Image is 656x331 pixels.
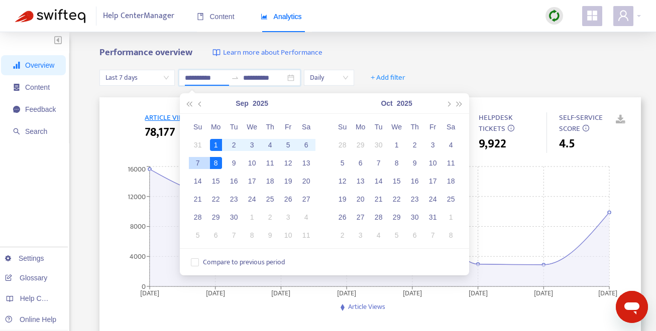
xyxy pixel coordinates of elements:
span: user [617,10,629,22]
td: 2025-10-07 [225,226,243,244]
td: 2025-10-14 [370,172,388,190]
div: 6 [409,229,421,241]
div: 10 [282,229,294,241]
span: Help Centers [20,294,61,302]
td: 2025-10-10 [424,154,442,172]
td: 2025-10-03 [279,208,297,226]
td: 2025-09-16 [225,172,243,190]
div: 29 [391,211,403,223]
td: 2025-09-29 [352,136,370,154]
div: 26 [337,211,349,223]
td: 2025-09-13 [297,154,315,172]
td: 2025-09-01 [207,136,225,154]
td: 2025-10-01 [243,208,261,226]
tspan: [DATE] [206,287,225,299]
div: 12 [337,175,349,187]
td: 2025-09-09 [225,154,243,172]
div: 25 [445,193,457,205]
th: Sa [442,118,460,136]
th: Th [406,118,424,136]
th: Mo [207,118,225,136]
td: 2025-10-30 [406,208,424,226]
b: Performance overview [99,45,192,60]
img: sync.dc5367851b00ba804db3.png [548,10,561,22]
div: 4 [300,211,312,223]
th: We [243,118,261,136]
td: 2025-10-03 [424,136,442,154]
span: SELF-SERVICE SCORE [559,111,603,135]
div: 18 [445,175,457,187]
td: 2025-09-07 [189,154,207,172]
td: 2025-10-18 [442,172,460,190]
td: 2025-10-23 [406,190,424,208]
div: 11 [445,157,457,169]
tspan: [DATE] [140,287,159,299]
div: 8 [445,229,457,241]
td: 2025-09-20 [297,172,315,190]
td: 2025-10-02 [261,208,279,226]
div: 1 [445,211,457,223]
span: to [231,74,239,82]
td: 2025-09-21 [189,190,207,208]
div: 13 [355,175,367,187]
td: 2025-10-09 [406,154,424,172]
span: search [13,128,20,135]
div: 10 [246,157,258,169]
span: Help Center Manager [103,7,174,26]
td: 2025-11-05 [388,226,406,244]
th: Mo [352,118,370,136]
div: 15 [391,175,403,187]
tspan: [DATE] [469,287,488,299]
div: 5 [391,229,403,241]
div: 21 [192,193,204,205]
td: 2025-10-01 [388,136,406,154]
span: Last 7 days [105,70,169,85]
div: 11 [264,157,276,169]
span: book [197,13,204,20]
td: 2025-09-19 [279,172,297,190]
div: 6 [300,139,312,151]
div: 9 [264,229,276,241]
td: 2025-10-16 [406,172,424,190]
td: 2025-10-04 [442,136,460,154]
td: 2025-09-12 [279,154,297,172]
button: Oct [381,93,392,113]
span: Learn more about Performance [223,47,322,59]
div: 22 [391,193,403,205]
a: Online Help [5,315,56,323]
div: 19 [337,193,349,205]
td: 2025-09-25 [261,190,279,208]
span: Content [197,13,235,21]
span: container [13,84,20,91]
div: 1 [391,139,403,151]
span: Content [25,83,50,91]
th: Su [189,118,207,136]
td: 2025-10-05 [334,154,352,172]
div: 27 [300,193,312,205]
td: 2025-09-18 [261,172,279,190]
span: 9,922 [479,135,506,153]
div: 27 [355,211,367,223]
td: 2025-09-08 [207,154,225,172]
div: 1 [246,211,258,223]
span: Daily [310,70,348,85]
div: 5 [192,229,204,241]
button: + Add filter [363,70,413,86]
span: + Add filter [371,72,405,84]
button: Sep [236,93,249,113]
td: 2025-09-02 [225,136,243,154]
td: 2025-11-04 [370,226,388,244]
div: 20 [300,175,312,187]
span: Compare to previous period [199,257,289,268]
span: signal [13,62,20,69]
div: 30 [373,139,385,151]
td: 2025-10-11 [297,226,315,244]
td: 2025-09-15 [207,172,225,190]
td: 2025-10-26 [334,208,352,226]
div: 28 [337,139,349,151]
div: 7 [373,157,385,169]
div: 14 [192,175,204,187]
div: 3 [355,229,367,241]
div: 19 [282,175,294,187]
div: 25 [264,193,276,205]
